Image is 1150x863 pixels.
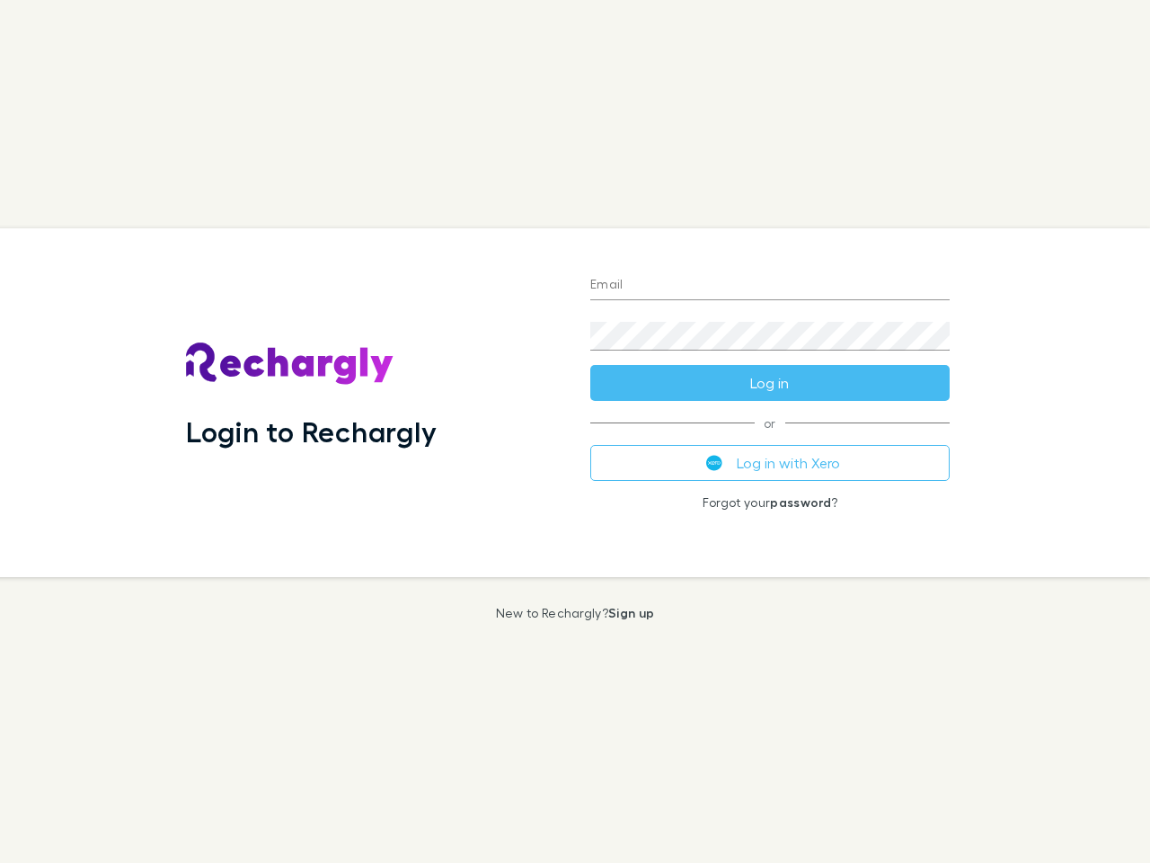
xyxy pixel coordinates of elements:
p: Forgot your ? [590,495,950,510]
button: Log in with Xero [590,445,950,481]
span: or [590,423,950,423]
a: password [770,494,831,510]
img: Rechargly's Logo [186,343,394,386]
p: New to Rechargly? [496,606,655,620]
img: Xero's logo [706,455,722,471]
h1: Login to Rechargly [186,414,437,449]
a: Sign up [608,605,654,620]
button: Log in [590,365,950,401]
